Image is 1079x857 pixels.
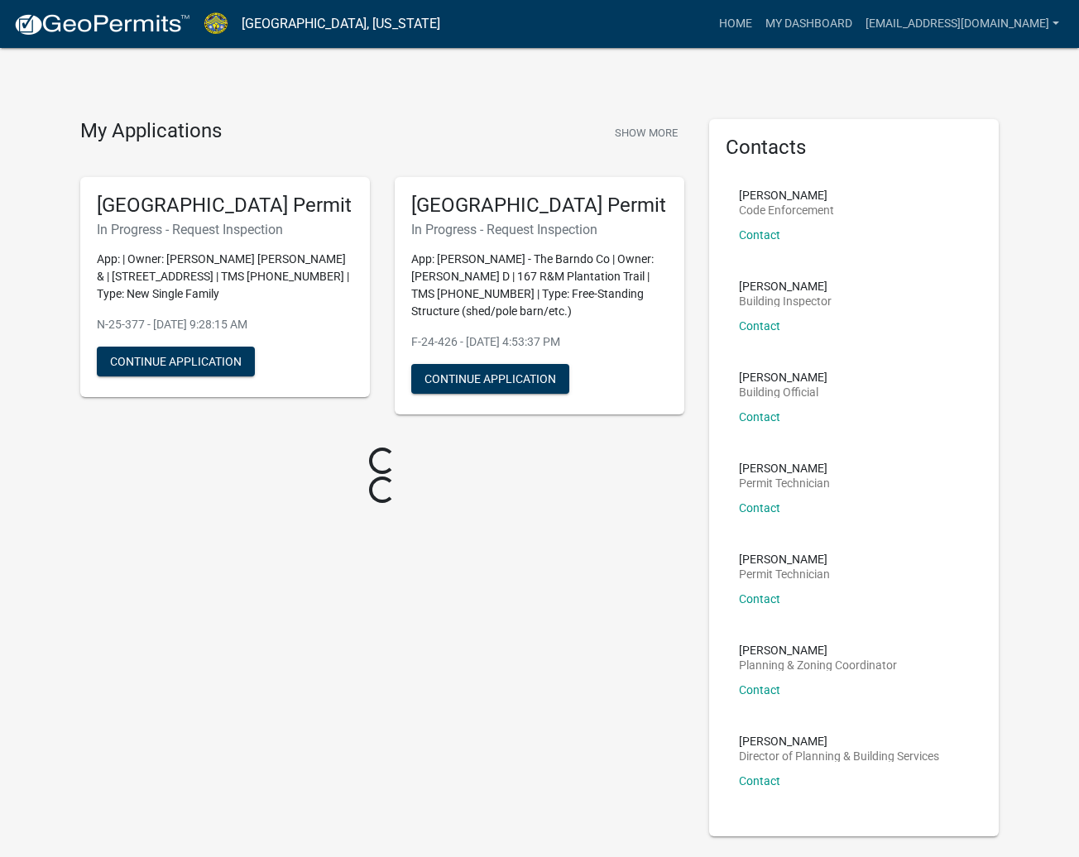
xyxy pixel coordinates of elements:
[859,8,1066,40] a: [EMAIL_ADDRESS][DOMAIN_NAME]
[739,371,827,383] p: [PERSON_NAME]
[411,194,668,218] h5: [GEOGRAPHIC_DATA] Permit
[97,347,255,376] button: Continue Application
[726,136,982,160] h5: Contacts
[739,774,780,788] a: Contact
[97,316,353,333] p: N-25-377 - [DATE] 9:28:15 AM
[242,10,440,38] a: [GEOGRAPHIC_DATA], [US_STATE]
[739,280,832,292] p: [PERSON_NAME]
[411,251,668,320] p: App: [PERSON_NAME] - The Barndo Co | Owner: [PERSON_NAME] D | 167 R&M Plantation Trail | TMS [PHO...
[739,501,780,515] a: Contact
[739,462,830,474] p: [PERSON_NAME]
[97,222,353,237] h6: In Progress - Request Inspection
[411,333,668,351] p: F-24-426 - [DATE] 4:53:37 PM
[411,364,569,394] button: Continue Application
[739,477,830,489] p: Permit Technician
[739,319,780,333] a: Contact
[80,119,222,144] h4: My Applications
[739,592,780,606] a: Contact
[739,568,830,580] p: Permit Technician
[739,683,780,697] a: Contact
[739,204,834,216] p: Code Enforcement
[739,659,897,671] p: Planning & Zoning Coordinator
[739,553,830,565] p: [PERSON_NAME]
[97,251,353,303] p: App: | Owner: [PERSON_NAME] [PERSON_NAME] & | [STREET_ADDRESS] | TMS [PHONE_NUMBER] | Type: New S...
[97,194,353,218] h5: [GEOGRAPHIC_DATA] Permit
[204,12,228,35] img: Jasper County, South Carolina
[739,410,780,424] a: Contact
[739,735,939,747] p: [PERSON_NAME]
[739,228,780,242] a: Contact
[739,386,827,398] p: Building Official
[739,644,897,656] p: [PERSON_NAME]
[739,189,834,201] p: [PERSON_NAME]
[608,119,684,146] button: Show More
[739,750,939,762] p: Director of Planning & Building Services
[411,222,668,237] h6: In Progress - Request Inspection
[739,295,832,307] p: Building Inspector
[712,8,759,40] a: Home
[759,8,859,40] a: My Dashboard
